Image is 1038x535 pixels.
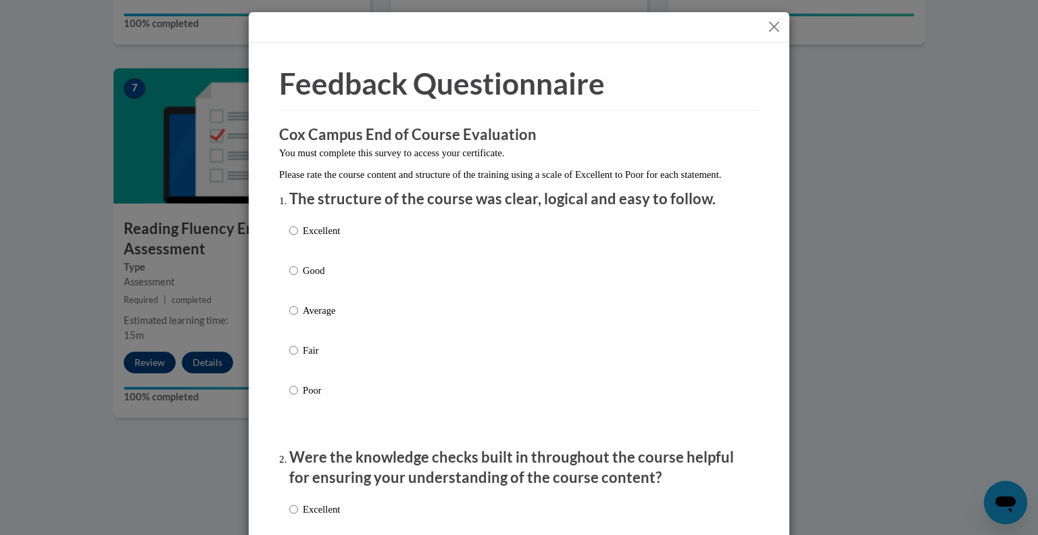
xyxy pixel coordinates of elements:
input: Excellent [289,502,298,517]
p: Excellent [303,502,340,517]
input: Fair [289,343,298,358]
input: Poor [289,383,298,398]
input: Average [289,303,298,318]
h3: Cox Campus End of Course Evaluation [279,124,759,145]
p: The structure of the course was clear, logical and easy to follow. [289,189,749,210]
p: Good [303,263,340,278]
input: Good [289,263,298,278]
p: Please rate the course content and structure of the training using a scale of Excellent to Poor f... [279,167,759,182]
button: Close [766,18,783,35]
p: You must complete this survey to access your certificate. [279,145,759,160]
p: Were the knowledge checks built in throughout the course helpful for ensuring your understanding ... [289,447,749,489]
p: Excellent [303,223,340,238]
span: Feedback Questionnaire [279,66,605,101]
input: Excellent [289,223,298,238]
p: Poor [303,383,340,398]
p: Fair [303,343,340,358]
p: Average [303,303,340,318]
